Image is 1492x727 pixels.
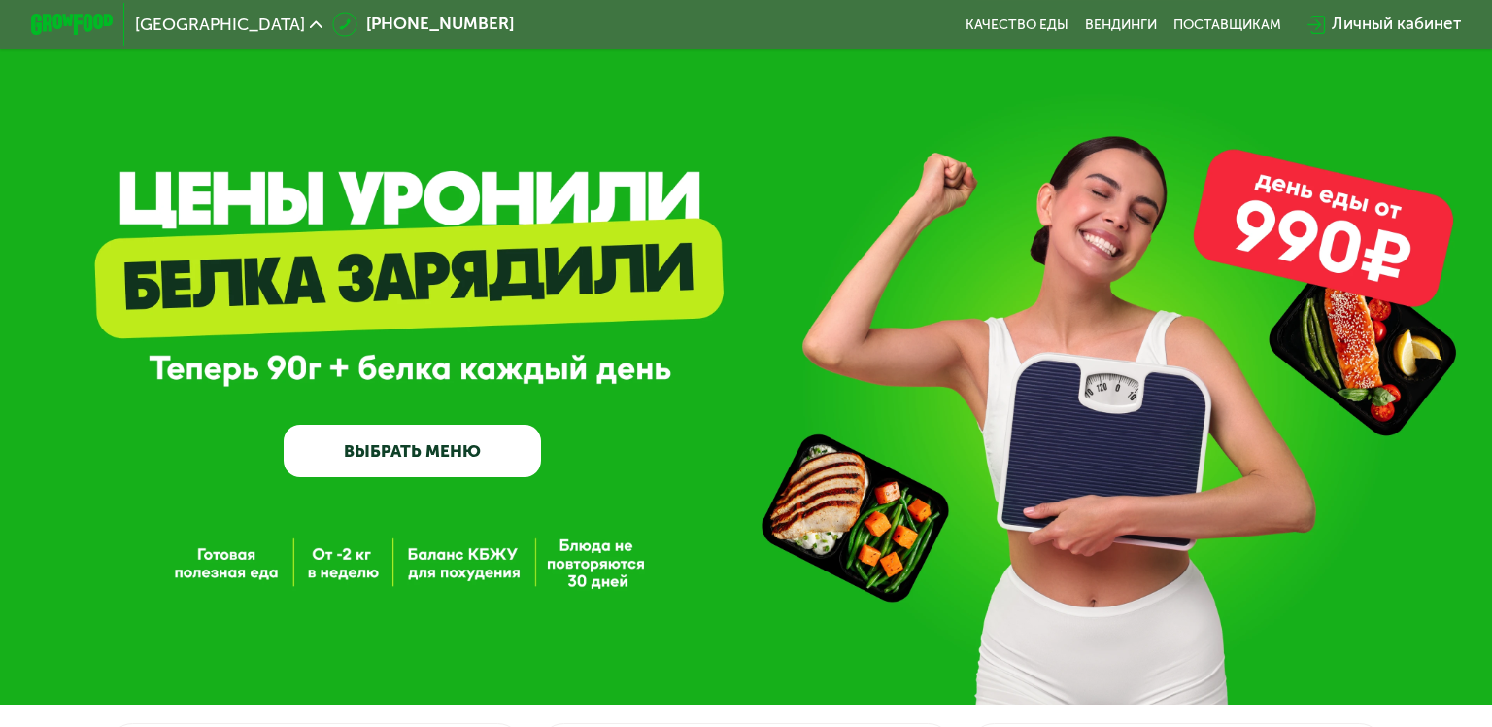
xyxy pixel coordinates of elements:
[1173,17,1281,33] div: поставщикам
[135,17,305,33] span: [GEOGRAPHIC_DATA]
[332,12,513,37] a: [PHONE_NUMBER]
[284,425,542,476] a: ВЫБРАТЬ МЕНЮ
[1332,12,1461,37] div: Личный кабинет
[966,17,1068,33] a: Качество еды
[1085,17,1157,33] a: Вендинги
